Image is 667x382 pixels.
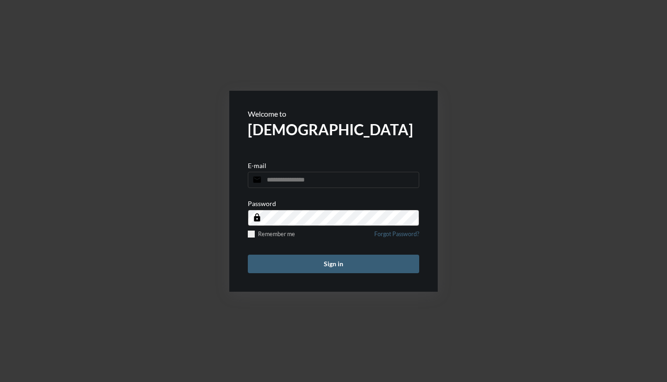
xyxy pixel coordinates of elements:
h2: [DEMOGRAPHIC_DATA] [248,120,419,138]
a: Forgot Password? [374,231,419,243]
p: Password [248,200,276,207]
button: Sign in [248,255,419,273]
label: Remember me [248,231,295,238]
p: Welcome to [248,109,419,118]
p: E-mail [248,162,266,169]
